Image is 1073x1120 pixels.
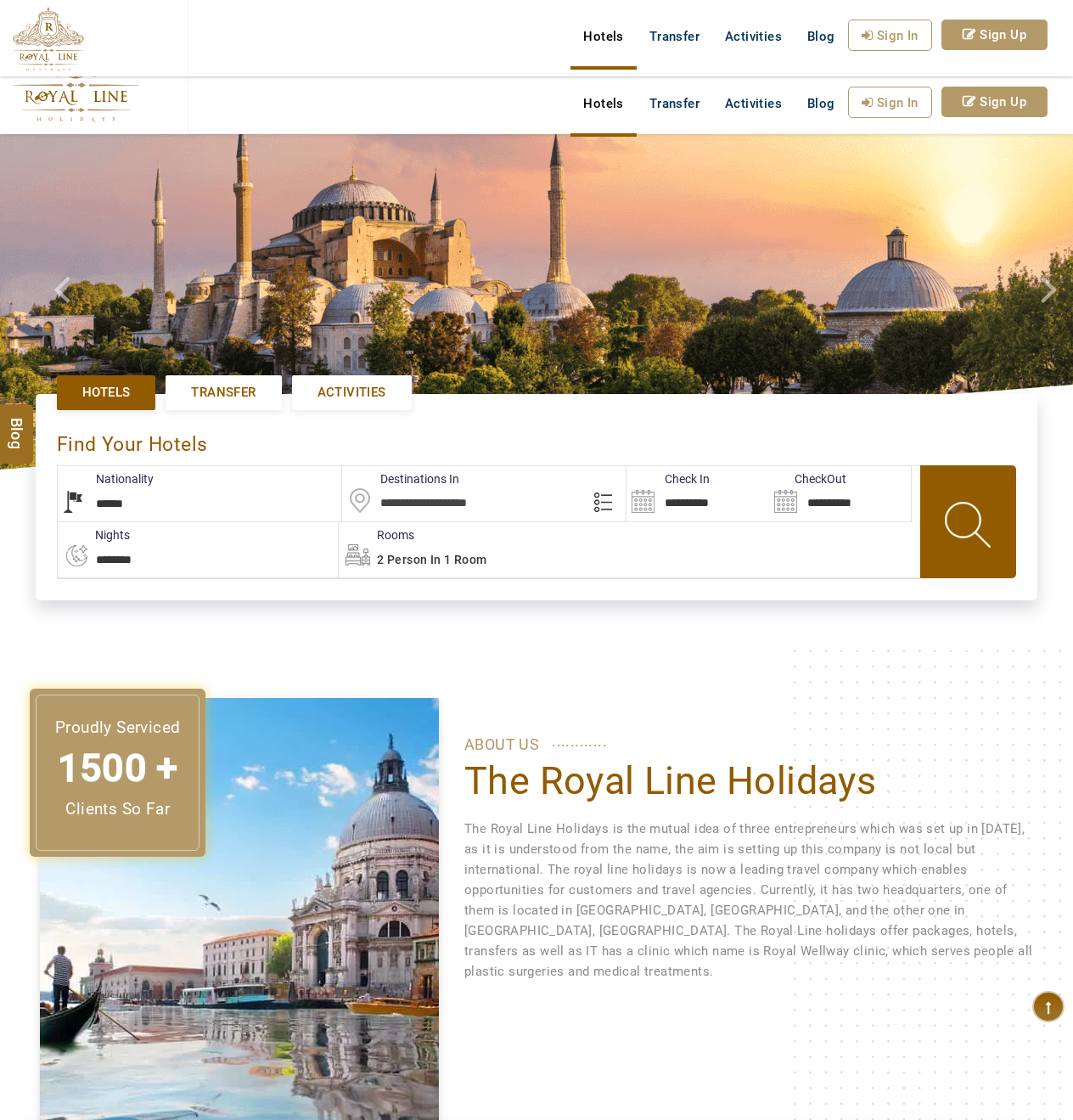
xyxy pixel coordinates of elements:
a: Hotels [57,375,155,410]
a: Sign In [848,20,932,51]
a: Check next image [1020,134,1073,470]
input: Search [769,466,911,521]
input: Search [626,466,768,521]
span: Activities [317,384,386,402]
a: Sign Up [941,20,1048,50]
span: Hotels [82,384,130,402]
p: ABOUT US [464,732,1033,757]
span: Transfer [191,384,256,402]
label: CheckOut [769,470,846,487]
label: Check In [626,470,710,487]
label: Destinations In [342,470,459,487]
a: Hotels [570,20,636,53]
img: The Royal Line Holidays [13,7,84,71]
a: Activities [292,375,412,410]
a: Transfer [166,375,281,410]
span: 2 Person in 1 Room [377,553,486,566]
a: Blog [795,20,848,53]
span: ............ [552,729,607,754]
p: The Royal Line Holidays is the mutual idea of three entrepreneurs which was set up in [DATE], as ... [464,819,1033,982]
a: Transfer [637,20,712,53]
label: nights [57,526,130,543]
a: Check next prev [32,134,86,470]
label: Rooms [339,526,414,543]
h1: The Royal Line Holidays [464,757,1033,805]
span: Blog [6,418,28,432]
span: Blog [807,29,835,44]
a: Activities [712,20,795,53]
label: Nationality [58,470,154,487]
div: Find Your Hotels [57,415,1016,465]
